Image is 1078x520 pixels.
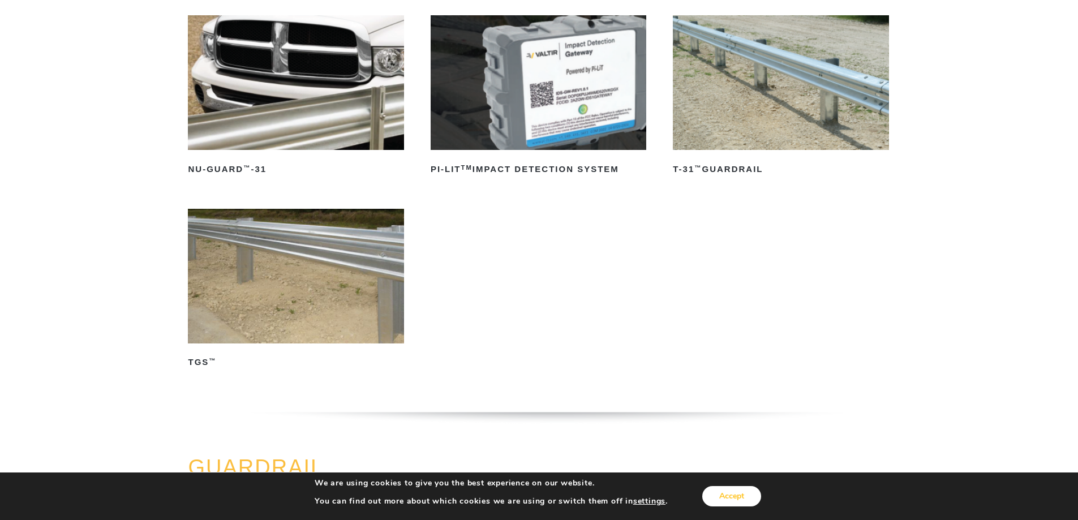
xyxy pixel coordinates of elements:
h2: NU-GUARD -31 [188,160,403,178]
a: T-31™Guardrail [673,15,888,178]
p: You can find out more about which cookies we are using or switch them off in . [315,496,668,506]
h2: TGS [188,354,403,372]
sup: TM [461,164,473,171]
a: GUARDRAIL [188,455,324,479]
button: settings [633,496,665,506]
sup: ™ [243,164,251,171]
h2: T-31 Guardrail [673,160,888,178]
p: We are using cookies to give you the best experience on our website. [315,478,668,488]
button: Accept [702,486,761,506]
a: NU-GUARD™-31 [188,15,403,178]
a: TGS™ [188,209,403,372]
sup: ™ [209,357,216,364]
a: PI-LITTMImpact Detection System [431,15,646,178]
h2: PI-LIT Impact Detection System [431,160,646,178]
sup: ™ [694,164,702,171]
